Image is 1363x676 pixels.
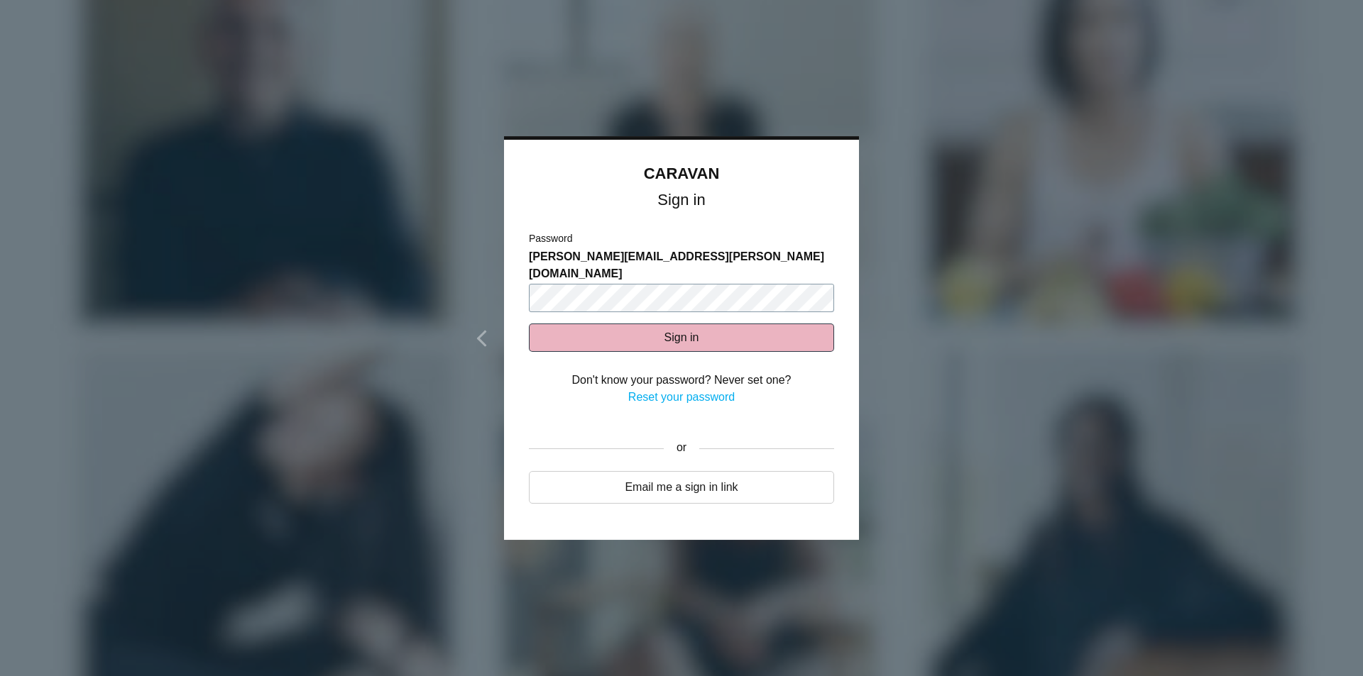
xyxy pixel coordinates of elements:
a: Email me a sign in link [529,471,834,504]
h1: Sign in [529,194,834,206]
label: Password [529,231,572,246]
button: Sign in [529,323,834,352]
a: CARAVAN [644,165,720,182]
div: or [664,431,699,466]
div: Don't know your password? Never set one? [529,372,834,389]
span: [PERSON_NAME][EMAIL_ADDRESS][PERSON_NAME][DOMAIN_NAME] [529,248,834,282]
a: Reset your password [628,391,735,403]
